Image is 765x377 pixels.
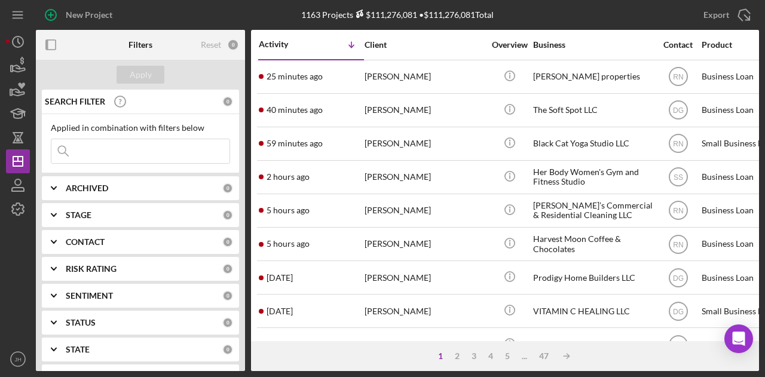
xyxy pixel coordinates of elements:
[533,161,653,193] div: Her Body Women's Gym and Fitness Studio
[365,61,484,93] div: [PERSON_NAME]
[222,237,233,247] div: 0
[533,195,653,226] div: [PERSON_NAME]’s Commercial & Residential Cleaning LLC
[673,240,683,249] text: RN
[222,96,233,107] div: 0
[724,324,753,353] div: Open Intercom Messenger
[499,351,516,361] div: 5
[66,318,96,327] b: STATUS
[365,262,484,293] div: [PERSON_NAME]
[673,140,683,148] text: RN
[259,39,311,49] div: Activity
[222,317,233,328] div: 0
[117,66,164,84] button: Apply
[466,351,482,361] div: 3
[66,183,108,193] b: ARCHIVED
[201,40,221,50] div: Reset
[301,10,494,20] div: 1163 Projects • $111,276,081 Total
[365,329,484,360] div: [PERSON_NAME]
[267,340,293,350] time: 2025-10-01 17:09
[66,237,105,247] b: CONTACT
[66,291,113,301] b: SENTIMENT
[365,94,484,126] div: [PERSON_NAME]
[267,306,293,316] time: 2025-10-01 21:01
[227,39,239,51] div: 0
[533,94,653,126] div: The Soft Spot LLC
[66,264,117,274] b: RISK RATING
[365,228,484,260] div: [PERSON_NAME]
[267,72,323,81] time: 2025-10-03 17:09
[365,128,484,160] div: [PERSON_NAME]
[36,3,124,27] button: New Project
[14,356,22,363] text: JH
[267,239,310,249] time: 2025-10-03 12:24
[673,207,683,215] text: RN
[533,128,653,160] div: Black Cat Yoga Studio LLC
[533,262,653,293] div: Prodigy Home Builders LLC
[673,73,683,81] text: RN
[128,40,152,50] b: Filters
[673,106,684,115] text: DG
[353,10,417,20] div: $111,276,081
[222,183,233,194] div: 0
[365,295,484,327] div: [PERSON_NAME]
[66,3,112,27] div: New Project
[533,351,555,361] div: 47
[691,3,759,27] button: Export
[66,345,90,354] b: STATE
[365,195,484,226] div: [PERSON_NAME]
[487,40,532,50] div: Overview
[365,40,484,50] div: Client
[656,40,700,50] div: Contact
[673,274,684,282] text: DG
[45,97,105,106] b: SEARCH FILTER
[51,123,230,133] div: Applied in combination with filters below
[432,351,449,361] div: 1
[673,341,683,349] text: RN
[222,344,233,355] div: 0
[267,172,310,182] time: 2025-10-03 15:15
[267,139,323,148] time: 2025-10-03 16:35
[267,273,293,283] time: 2025-10-02 12:02
[482,351,499,361] div: 4
[365,161,484,193] div: [PERSON_NAME]
[533,329,653,360] div: Kirklands Bussin
[267,105,323,115] time: 2025-10-03 16:53
[516,351,533,361] div: ...
[673,307,684,315] text: DG
[533,228,653,260] div: Harvest Moon Coffee & Chocolates
[222,290,233,301] div: 0
[449,351,466,361] div: 2
[703,3,729,27] div: Export
[222,263,233,274] div: 0
[6,347,30,371] button: JH
[533,61,653,93] div: [PERSON_NAME] properties
[66,210,91,220] b: STAGE
[673,173,683,182] text: SS
[533,40,653,50] div: Business
[222,210,233,220] div: 0
[533,295,653,327] div: VITAMIN C HEALING LLC
[130,66,152,84] div: Apply
[267,206,310,215] time: 2025-10-03 12:48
